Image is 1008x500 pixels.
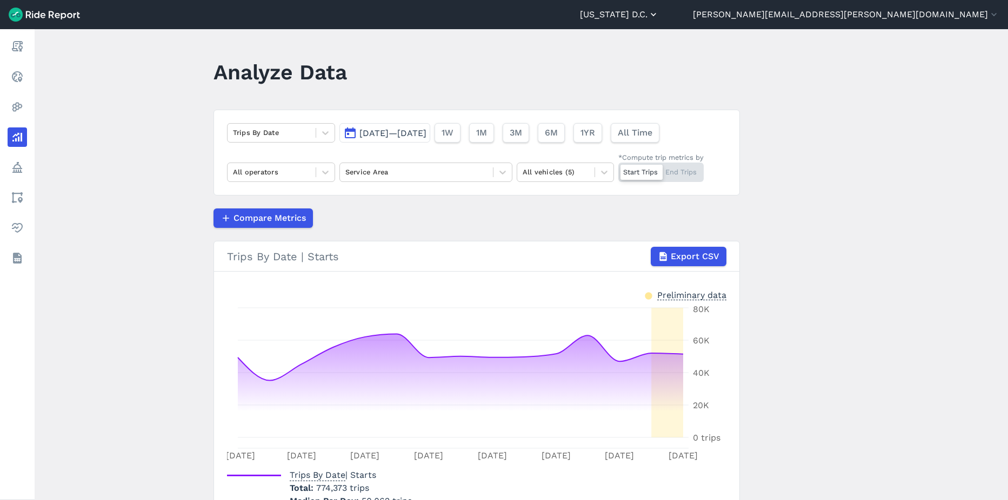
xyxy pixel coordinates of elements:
tspan: 20K [693,400,709,410]
button: 3M [503,123,529,143]
button: [US_STATE] D.C. [580,8,659,21]
a: Health [8,218,27,238]
a: Realtime [8,67,27,86]
button: Compare Metrics [213,208,313,228]
a: Report [8,37,27,56]
a: Policy [8,158,27,177]
tspan: [DATE] [605,450,634,461]
span: All Time [618,126,652,139]
div: Preliminary data [657,289,726,300]
a: Datasets [8,248,27,268]
tspan: [DATE] [350,450,379,461]
img: Ride Report [9,8,80,22]
button: All Time [611,123,659,143]
tspan: [DATE] [477,450,506,461]
span: 6M [545,126,558,139]
a: Heatmaps [8,97,27,117]
tspan: 40K [693,368,710,378]
div: *Compute trip metrics by [618,152,704,163]
span: 3M [510,126,522,139]
span: Total [290,483,316,493]
button: 1YR [573,123,602,143]
a: Areas [8,188,27,207]
button: [DATE]—[DATE] [339,123,430,143]
button: [PERSON_NAME][EMAIL_ADDRESS][PERSON_NAME][DOMAIN_NAME] [693,8,999,21]
button: 1M [469,123,494,143]
button: Export CSV [651,247,726,266]
button: 6M [538,123,565,143]
tspan: [DATE] [226,450,255,461]
tspan: [DATE] [414,450,443,461]
tspan: [DATE] [669,450,698,461]
span: 774,373 trips [316,483,369,493]
span: 1YR [580,126,595,139]
h1: Analyze Data [213,57,347,87]
span: 1W [442,126,453,139]
button: 1W [435,123,460,143]
span: [DATE]—[DATE] [359,128,426,138]
span: 1M [476,126,487,139]
tspan: [DATE] [541,450,570,461]
span: | Starts [290,470,376,480]
tspan: 80K [693,304,710,314]
tspan: 0 trips [693,433,720,443]
div: Trips By Date | Starts [227,247,726,266]
a: Analyze [8,127,27,147]
tspan: 60K [693,335,710,346]
span: Export CSV [671,250,719,263]
tspan: [DATE] [286,450,316,461]
span: Compare Metrics [233,212,306,225]
span: Trips By Date [290,467,345,481]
